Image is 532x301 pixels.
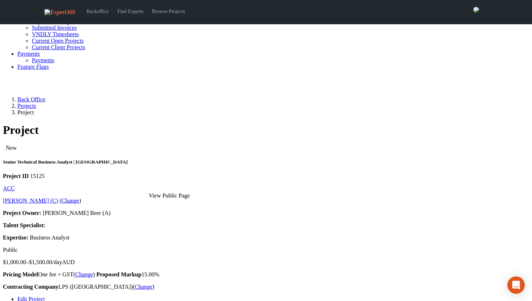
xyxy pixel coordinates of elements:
strong: Proposed Markup [96,271,142,277]
a: Change [135,284,152,290]
span: ( ) [59,198,81,204]
p: LPS ([GEOGRAPHIC_DATA]) [3,284,529,290]
a: ACC [3,185,15,191]
a: Submitted Invoices [32,25,77,31]
strong: Project Owner: [3,210,41,216]
span: New [6,145,17,151]
a: Change [75,271,93,277]
div: View Public Page [149,192,190,199]
span: AUD [62,259,75,265]
a: Back Office [17,96,45,102]
div: Open Intercom Messenger [507,276,525,294]
a: Current Client Projects [32,44,85,50]
a: VNDLY Timesheets [32,31,79,37]
strong: Contracting Company [3,284,58,290]
a: [PERSON_NAME] (C) [3,198,58,204]
strong: Pricing Model [3,271,38,277]
span: Business Analyst [30,234,69,241]
a: Change [62,198,79,204]
p: $1,000.00–$1,500.00/day [3,259,529,266]
span: ( ) [73,271,95,277]
img: 0421c9a1-ac87-4857-a63f-b59ed7722763-normal.jpeg [473,7,479,13]
p: One fee + GST [3,271,529,278]
a: Current Open Projects [32,38,84,44]
a: Payments [32,57,54,63]
a: Feature Flags [17,64,49,70]
h1: Project [3,123,529,137]
a: Projects [17,103,36,109]
span: 15.00% [96,271,159,277]
span: Public [3,247,18,253]
span: [PERSON_NAME] Beer (A) [43,210,111,216]
span: 15125 [30,173,45,179]
strong: Expertise: [3,234,28,241]
h5: Senior Technical Business Analyst | [GEOGRAPHIC_DATA] [3,159,529,165]
strong: Talent Specialist: [3,222,45,228]
img: Expert360 [45,9,75,16]
li: Project [17,109,529,116]
strong: Project ID [3,173,29,179]
span: ( ) [133,284,155,290]
a: Payments [17,51,40,57]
